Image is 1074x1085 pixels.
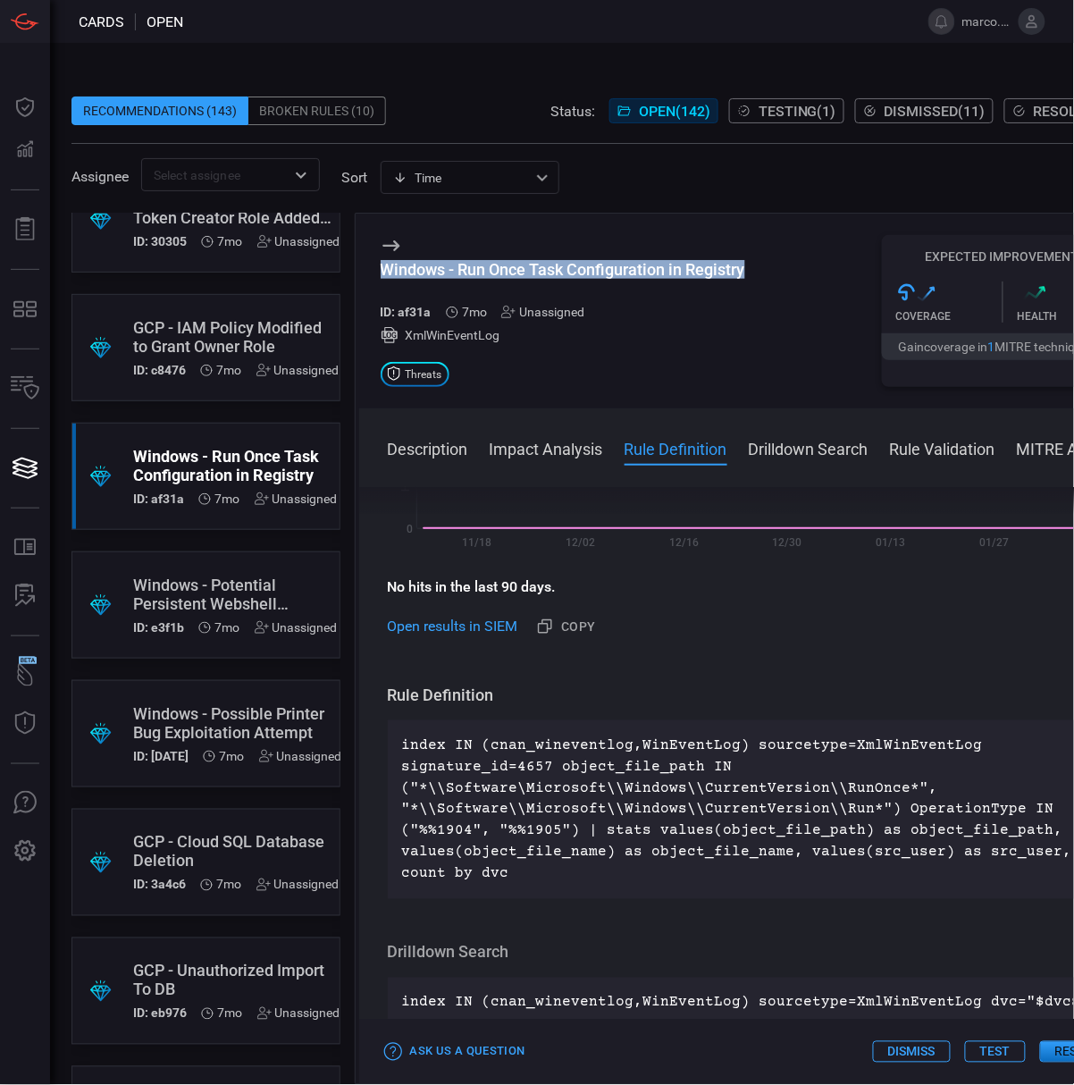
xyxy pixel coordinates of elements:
button: Preferences [4,830,46,873]
div: Unassigned [256,878,340,892]
div: GCP - Cloud SQL Database Deletion [133,833,340,871]
button: Detections [4,129,46,172]
div: Windows - Run Once Task Configuration in Registry [381,260,745,279]
button: Inventory [4,367,46,410]
button: ALERT ANALYSIS [4,575,46,618]
h5: ID: af31a [133,492,184,506]
button: Dismissed(11) [855,98,994,123]
span: Cards [79,13,124,30]
button: MITRE - Detection Posture [4,288,46,331]
div: Windows - Possible Printer Bug Exploitation Attempt [133,704,342,742]
span: Feb 12, 2025 7:49 AM [462,305,487,319]
button: Rule Catalog [4,526,46,569]
text: 12/30 [772,536,801,549]
div: Broken Rules (10) [248,97,386,125]
div: Unassigned [257,1006,340,1021]
button: Test [965,1041,1026,1063]
text: 11/18 [462,536,491,549]
div: Time [393,169,531,187]
div: Unassigned [501,305,584,319]
button: Testing(1) [729,98,844,123]
button: Ask Us A Question [4,782,46,825]
text: 12/16 [669,536,699,549]
text: 0 [407,523,413,535]
button: Dismiss [873,1041,951,1063]
span: Dismissed ( 11 ) [885,103,986,120]
span: Open ( 142 ) [639,103,710,120]
span: 1 [988,340,995,354]
button: Open [289,163,314,188]
text: 12/02 [566,536,595,549]
div: GCP - IAM Policy Modified to Grant Owner Role [133,318,340,356]
h5: ID: eb976 [133,1006,187,1021]
button: Rule Validation [890,437,995,458]
span: marco.[PERSON_NAME] [962,14,1011,29]
span: open [147,13,183,30]
div: XmlWinEventLog [381,326,745,344]
div: Unassigned [255,620,338,635]
h5: ID: af31a [381,305,432,319]
span: Assignee [71,168,129,185]
button: Rule Definition [625,437,727,458]
button: Copy [532,612,603,642]
span: Testing ( 1 ) [759,103,836,120]
button: Reports [4,208,46,251]
button: Wingman [4,654,46,697]
div: GCP - Unauthorized Import To DB [133,962,340,999]
h5: ID: e3f1b [133,620,184,635]
button: Description [388,437,468,458]
div: Unassigned [259,749,342,763]
div: Windows - Potential Persistent Webshell Detected [133,576,338,613]
span: Feb 17, 2025 8:47 AM [218,234,243,248]
span: Feb 11, 2025 8:08 AM [220,749,245,763]
div: Windows - Run Once Task Configuration in Registry [133,447,338,484]
h5: ID: [DATE] [133,749,189,763]
button: Drilldown Search [749,437,868,458]
text: 01/27 [979,536,1009,549]
strong: No hits in the last 90 days. [388,578,556,595]
button: Threat Intelligence [4,702,46,745]
span: Feb 10, 2025 9:50 AM [217,878,242,892]
button: Open(142) [609,98,718,123]
label: sort [341,169,367,186]
button: Cards [4,447,46,490]
button: Dashboard [4,86,46,129]
button: Ask Us a Question [381,1039,530,1066]
text: 01/13 [876,536,905,549]
input: Select assignee [147,164,285,186]
span: Status: [550,103,595,120]
div: Recommendations (143) [71,97,248,125]
h5: ID: 30305 [133,234,187,248]
span: Feb 12, 2025 7:49 AM [215,620,240,635]
button: Impact Analysis [490,437,603,458]
span: Feb 17, 2025 8:44 AM [217,363,242,377]
div: Unassigned [255,492,338,506]
span: Feb 12, 2025 7:49 AM [215,492,240,506]
span: Threats [406,369,442,380]
a: Open results in SIEM [388,616,518,637]
h5: ID: 3a4c6 [133,878,186,892]
div: Coverage [896,310,1003,323]
div: Unassigned [257,234,340,248]
div: Unassigned [256,363,340,377]
span: Feb 10, 2025 9:50 AM [218,1006,243,1021]
h5: ID: c8476 [133,363,186,377]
